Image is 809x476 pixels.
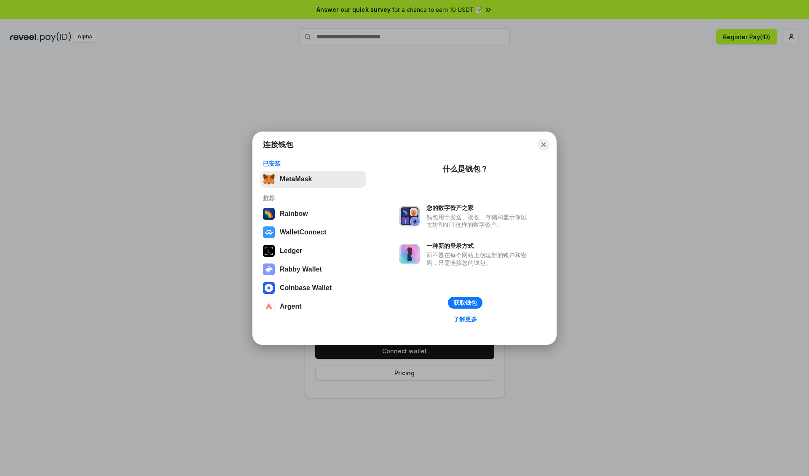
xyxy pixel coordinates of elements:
[442,164,488,174] div: 什么是钱包？
[399,244,420,264] img: svg+xml,%3Csvg%20xmlns%3D%22http%3A%2F%2Fwww.w3.org%2F2000%2Fsvg%22%20fill%3D%22none%22%20viewBox...
[280,175,312,183] div: MetaMask
[280,266,322,273] div: Rabby Wallet
[263,173,275,185] img: svg+xml,%3Csvg%20fill%3D%22none%22%20height%3D%2233%22%20viewBox%3D%220%200%2035%2033%22%20width%...
[260,242,366,259] button: Ledger
[538,139,549,151] button: Close
[263,264,275,275] img: svg+xml,%3Csvg%20xmlns%3D%22http%3A%2F%2Fwww.w3.org%2F2000%2Fsvg%22%20fill%3D%22none%22%20viewBox...
[280,247,302,255] div: Ledger
[263,245,275,257] img: svg+xml,%3Csvg%20xmlns%3D%22http%3A%2F%2Fwww.w3.org%2F2000%2Fsvg%22%20width%3D%2228%22%20height%3...
[426,213,531,229] div: 钱包用于发送、接收、存储和显示像以太坊和NFT这样的数字资产。
[426,251,531,266] div: 而不是在每个网站上创建新的账户和密码，只需连接您的钱包。
[453,299,477,307] div: 获取钱包
[260,171,366,188] button: MetaMask
[263,140,293,150] h1: 连接钱包
[260,261,366,278] button: Rabby Wallet
[280,210,308,218] div: Rainbow
[280,229,327,236] div: WalletConnect
[263,208,275,220] img: svg+xml,%3Csvg%20width%3D%22120%22%20height%3D%22120%22%20viewBox%3D%220%200%20120%20120%22%20fil...
[426,242,531,250] div: 一种新的登录方式
[453,315,477,323] div: 了解更多
[426,204,531,212] div: 您的数字资产之家
[263,194,364,202] div: 推荐
[260,205,366,222] button: Rainbow
[280,284,332,292] div: Coinbase Wallet
[260,280,366,296] button: Coinbase Wallet
[263,301,275,312] img: svg+xml,%3Csvg%20width%3D%2228%22%20height%3D%2228%22%20viewBox%3D%220%200%2028%2028%22%20fill%3D...
[260,298,366,315] button: Argent
[263,226,275,238] img: svg+xml,%3Csvg%20width%3D%2228%22%20height%3D%2228%22%20viewBox%3D%220%200%2028%2028%22%20fill%3D...
[263,282,275,294] img: svg+xml,%3Csvg%20width%3D%2228%22%20height%3D%2228%22%20viewBox%3D%220%200%2028%2028%22%20fill%3D...
[280,303,302,310] div: Argent
[448,297,482,309] button: 获取钱包
[260,224,366,241] button: WalletConnect
[399,206,420,226] img: svg+xml,%3Csvg%20xmlns%3D%22http%3A%2F%2Fwww.w3.org%2F2000%2Fsvg%22%20fill%3D%22none%22%20viewBox...
[448,314,482,325] a: 了解更多
[263,160,364,167] div: 已安装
